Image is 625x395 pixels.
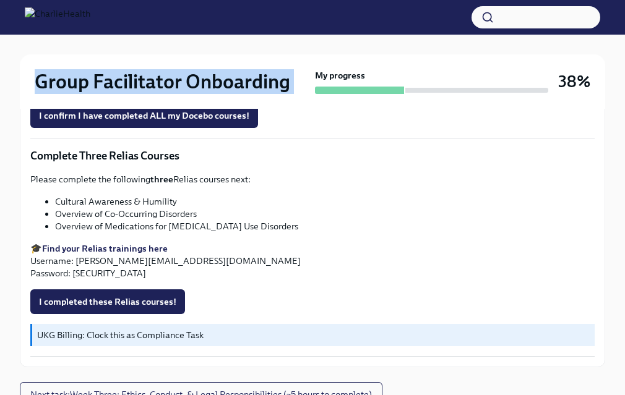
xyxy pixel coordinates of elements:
[39,109,249,122] span: I confirm I have completed ALL my Docebo courses!
[558,70,590,93] h3: 38%
[30,173,595,185] p: Please complete the following Relias courses next:
[37,329,590,341] p: UKG Billing: Clock this as Compliance Task
[35,69,290,94] h2: Group Facilitator Onboarding
[25,7,90,27] img: CharlieHealth
[39,295,176,308] span: I completed these Relias courses!
[30,148,595,163] p: Complete Three Relias Courses
[42,243,168,254] a: Find your Relias trainings here
[30,289,185,314] button: I completed these Relias courses!
[30,242,595,279] p: 🎓 Username: [PERSON_NAME][EMAIL_ADDRESS][DOMAIN_NAME] Password: [SECURITY_DATA]
[55,195,595,208] li: Cultural Awareness & Humility
[150,174,173,185] strong: three
[55,220,595,232] li: Overview of Medications for [MEDICAL_DATA] Use Disorders
[315,69,365,82] strong: My progress
[30,103,258,128] button: I confirm I have completed ALL my Docebo courses!
[55,208,595,220] li: Overview of Co-Occurring Disorders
